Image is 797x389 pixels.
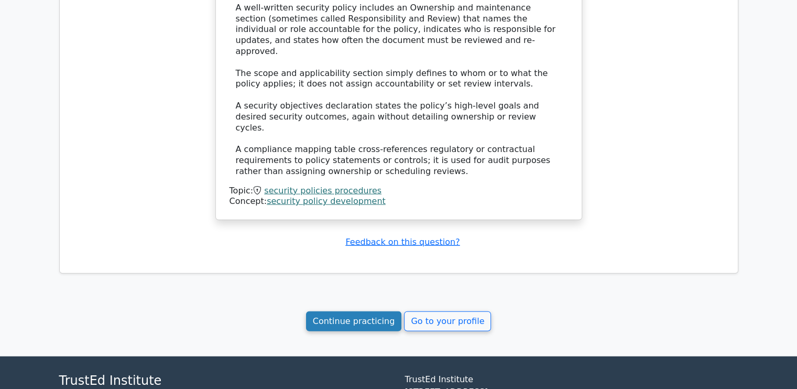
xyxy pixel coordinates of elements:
[236,3,562,177] div: A well-written security policy includes an Ownership and maintenance section (sometimes called Re...
[230,196,568,207] div: Concept:
[59,373,392,388] h4: TrustEd Institute
[345,237,460,247] a: Feedback on this question?
[404,311,491,331] a: Go to your profile
[264,186,381,196] a: security policies procedures
[306,311,402,331] a: Continue practicing
[230,186,568,197] div: Topic:
[267,196,386,206] a: security policy development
